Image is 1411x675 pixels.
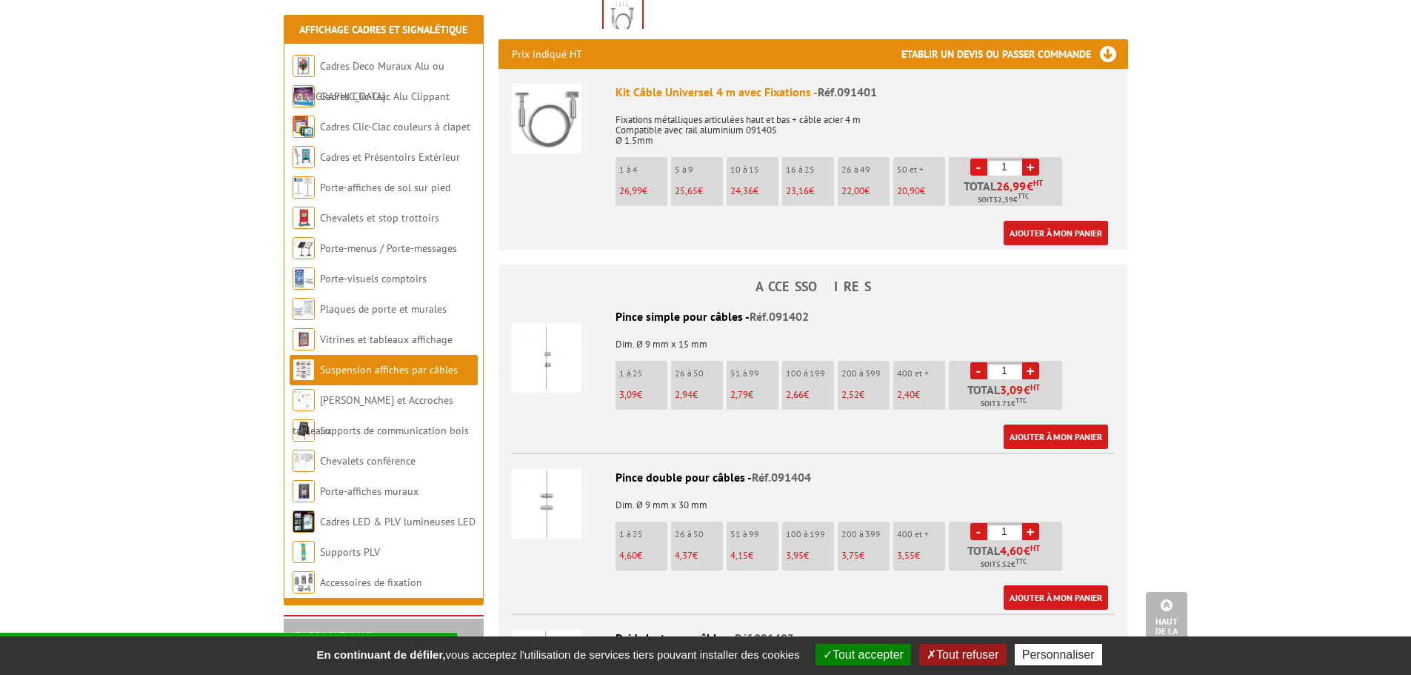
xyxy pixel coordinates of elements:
img: Chevalets et stop trottoirs [293,207,315,229]
p: 26 à 50 [675,368,723,379]
span: € [1027,180,1033,192]
span: Soit € [981,559,1027,571]
a: + [1022,362,1039,379]
span: 32,39 [993,194,1013,206]
img: Cadres Deco Muraux Alu ou Bois [293,55,315,77]
span: 22,00 [841,184,864,197]
span: Réf.091401 [818,84,877,99]
a: + [1022,159,1039,176]
span: Soit € [978,194,1029,206]
img: Vitrines et tableaux affichage [293,328,315,350]
span: 23,16 [786,184,809,197]
p: € [897,186,945,196]
p: Prix indiqué HT [512,39,582,69]
p: € [841,186,890,196]
p: 1 à 25 [619,529,667,539]
a: Cadres Clic-Clac Alu Clippant [320,90,450,103]
p: € [786,186,834,196]
p: Dim. Ø 9 mm x 30 mm [512,490,1115,511]
a: [PERSON_NAME] et Accroches tableaux [293,393,453,437]
span: 3,55 [897,549,915,562]
a: FABRICATIONS"Sur Mesure" [295,628,371,656]
img: Accessoires de fixation [293,571,315,593]
span: 5.52 [996,559,1011,571]
p: Total [953,180,1062,206]
a: Chevalets conférence [320,454,416,468]
p: 400 et + [897,529,945,539]
p: € [897,551,945,561]
img: Cadres Clic-Clac couleurs à clapet [293,116,315,138]
a: Plaques de porte et murales [320,302,447,316]
span: Réf.091404 [752,470,811,485]
a: Chevalets et stop trottoirs [320,211,439,225]
p: 400 et + [897,368,945,379]
button: Personnaliser (fenêtre modale) [1015,644,1102,665]
div: Poids lest pour câbles - [512,630,1115,647]
span: Réf.091402 [750,309,809,324]
strong: En continuant de défiler, [316,648,445,661]
sup: HT [1030,543,1040,553]
span: 25,65 [675,184,698,197]
img: Kit Câble Universel 4 m avec Fixations [512,84,581,153]
img: Porte-affiches muraux [293,480,315,502]
span: 26,99 [996,180,1027,192]
span: 4,60 [619,549,637,562]
span: 20,90 [897,184,920,197]
div: Pince double pour câbles - [512,469,1115,486]
a: Supports PLV [320,545,380,559]
p: € [675,390,723,400]
sup: TTC [1015,557,1027,565]
span: € [1000,384,1040,396]
div: Pince simple pour câbles - [512,308,1115,325]
sup: TTC [1018,192,1029,200]
span: 24,36 [730,184,753,197]
p: 200 à 399 [841,529,890,539]
a: Cadres et Présentoirs Extérieur [320,150,460,164]
a: Cadres Deco Muraux Alu ou [GEOGRAPHIC_DATA] [293,59,444,103]
img: Cadres LED & PLV lumineuses LED [293,511,315,533]
img: Suspension affiches par câbles [293,359,315,381]
sup: HT [1030,382,1040,393]
p: 1 à 25 [619,368,667,379]
a: Cadres LED & PLV lumineuses LED [320,515,476,528]
p: 1 à 4 [619,164,667,175]
p: 50 et + [897,164,945,175]
img: Porte-menus / Porte-messages [293,237,315,259]
span: 4,60 [1000,545,1024,556]
a: Porte-affiches de sol sur pied [320,181,450,194]
p: € [619,186,667,196]
a: - [970,362,987,379]
a: Porte-visuels comptoirs [320,272,427,285]
span: 3.71 [996,398,1011,410]
p: 16 à 25 [786,164,834,175]
p: Dim. Ø 9 mm x 15 mm [512,329,1115,350]
p: Total [953,384,1062,410]
a: Ajouter à mon panier [1004,221,1108,245]
p: 200 à 399 [841,368,890,379]
a: - [970,523,987,540]
h4: ACCESSOIRES [498,279,1128,294]
a: Suspension affiches par câbles [320,363,458,376]
span: 2,79 [730,388,748,401]
p: 100 à 199 [786,529,834,539]
p: 100 à 199 [786,368,834,379]
span: 3,75 [841,549,859,562]
span: Réf.091403 [735,631,794,645]
p: € [841,551,890,561]
a: Ajouter à mon panier [1004,425,1108,449]
div: Kit Câble Universel 4 m avec Fixations - [616,84,1115,101]
span: vous acceptez l'utilisation de services tiers pouvant installer des cookies [309,648,807,661]
span: 4,37 [675,549,693,562]
img: Chevalets conférence [293,450,315,472]
img: Porte-affiches de sol sur pied [293,176,315,199]
img: Plaques de porte et murales [293,298,315,320]
p: € [619,390,667,400]
sup: TTC [1015,396,1027,405]
a: Accessoires de fixation [320,576,422,589]
img: Cadres et Présentoirs Extérieur [293,146,315,168]
span: 3,95 [786,549,804,562]
p: 5 à 9 [675,164,723,175]
span: 3,09 [619,388,637,401]
span: 26,99 [619,184,642,197]
span: Soit € [981,398,1027,410]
